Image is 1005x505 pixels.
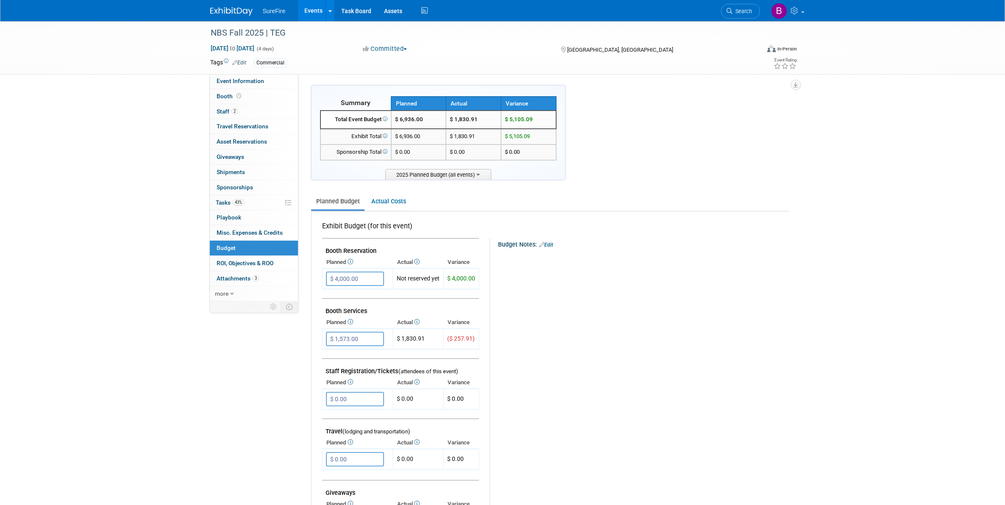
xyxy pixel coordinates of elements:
[210,225,298,240] a: Misc. Expenses & Credits
[393,377,443,388] th: Actual
[501,97,556,111] th: Variance
[215,290,228,297] span: more
[322,222,476,236] div: Exhibit Budget (for this event)
[324,133,387,141] div: Exhibit Total
[210,104,298,119] a: Staff2
[210,74,298,89] a: Event Information
[281,301,298,312] td: Toggle Event Tabs
[395,149,410,155] span: $ 0.00
[360,44,410,53] button: Committed
[395,116,423,122] span: $ 6,936.00
[447,455,464,462] span: $ 0.00
[393,269,443,289] td: Not reserved yet
[217,275,259,282] span: Attachments
[366,194,411,209] a: Actual Costs
[505,116,533,122] span: $ 5,105.09
[342,428,410,435] span: (lodging and transportation)
[254,58,287,67] div: Commercial
[322,299,479,317] td: Booth Services
[233,199,244,205] span: 43%
[232,60,246,66] a: Edit
[446,111,501,129] td: $ 1,830.91
[210,119,298,134] a: Travel Reservations
[324,116,387,124] div: Total Event Budget
[322,316,393,328] th: Planned
[217,244,236,251] span: Budget
[322,239,479,257] td: Booth Reservation
[216,199,244,206] span: Tasks
[311,194,365,209] a: Planned Budget
[443,256,479,268] th: Variance
[210,44,255,52] span: [DATE] [DATE]
[210,150,298,164] a: Giveaways
[266,301,281,312] td: Personalize Event Tab Strip
[217,108,238,115] span: Staff
[385,169,491,180] span: 2025 Planned Budget (all events)
[217,229,283,236] span: Misc. Expenses & Credits
[210,286,298,301] a: more
[235,93,243,99] span: Booth not reserved yet
[228,45,237,52] span: to
[322,480,479,499] td: Giveaways
[210,256,298,271] a: ROI, Objectives & ROO
[777,46,797,52] div: In-Person
[210,180,298,195] a: Sponsorships
[322,437,393,449] th: Planned
[217,260,273,266] span: ROI, Objectives & ROO
[774,58,796,62] div: Event Rating
[256,46,274,52] span: (4 days)
[217,93,243,100] span: Booth
[210,210,298,225] a: Playbook
[505,133,530,139] span: $ 5,105.09
[447,395,464,402] span: $ 0.00
[767,45,776,52] img: Format-Inperson.png
[567,47,673,53] span: [GEOGRAPHIC_DATA], [GEOGRAPHIC_DATA]
[721,4,760,19] a: Search
[322,256,393,268] th: Planned
[732,8,752,14] span: Search
[253,275,259,281] span: 3
[446,129,501,144] td: $ 1,830.91
[322,419,479,437] td: Travel
[771,3,787,19] img: Bree Yoshikawa
[447,275,475,282] span: $ 4,000.00
[210,241,298,255] a: Budget
[210,89,298,104] a: Booth
[210,58,246,68] td: Tags
[217,169,245,175] span: Shipments
[447,335,475,342] span: ($ 257.91)
[217,184,253,191] span: Sponsorships
[217,138,267,145] span: Asset Reservations
[446,97,501,111] th: Actual
[217,78,264,84] span: Event Information
[263,8,286,14] span: SureFire
[539,242,553,248] a: Edit
[208,25,747,41] div: NBS Fall 2025 | TEG
[443,377,479,388] th: Variance
[210,195,298,210] a: Tasks43%
[443,437,479,449] th: Variance
[322,359,479,377] td: Staff Registration/Tickets
[710,44,797,57] div: Event Format
[217,214,241,221] span: Playbook
[393,389,443,410] td: $ 0.00
[505,149,520,155] span: $ 0.00
[341,99,370,107] span: Summary
[391,97,446,111] th: Planned
[324,148,387,156] div: Sponsorship Total
[393,329,443,350] td: $ 1,830.91
[210,7,253,16] img: ExhibitDay
[210,165,298,180] a: Shipments
[395,133,420,139] span: $ 6,936.00
[393,316,443,328] th: Actual
[498,238,788,249] div: Budget Notes:
[217,153,244,160] span: Giveaways
[446,144,501,160] td: $ 0.00
[217,123,268,130] span: Travel Reservations
[210,271,298,286] a: Attachments3
[210,134,298,149] a: Asset Reservations
[398,368,458,375] span: (attendees of this event)
[393,437,443,449] th: Actual
[393,256,443,268] th: Actual
[443,316,479,328] th: Variance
